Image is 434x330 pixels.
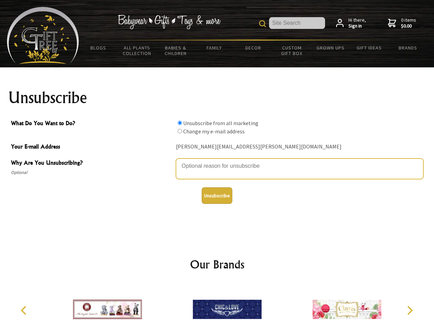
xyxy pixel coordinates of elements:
h2: Our Brands [14,256,421,273]
img: Babywear - Gifts - Toys & more [118,15,221,29]
a: Grown Ups [311,41,350,55]
a: Family [195,41,234,55]
a: Decor [234,41,272,55]
a: All Plants Collection [118,41,157,60]
button: Unsubscribe [202,187,232,204]
strong: $0.00 [401,23,416,29]
input: What Do You Want to Do? [178,129,182,133]
span: Your E-mail Address [11,142,173,152]
a: Custom Gift Box [272,41,311,60]
a: Babies & Children [156,41,195,60]
strong: Sign in [348,23,366,29]
textarea: Why Are You Unsubscribing? [176,158,423,179]
span: Optional [11,168,173,177]
span: Hi there, [348,17,366,29]
a: 0 items$0.00 [388,17,416,29]
a: Gift Ideas [350,41,389,55]
img: product search [259,20,266,27]
button: Previous [17,303,32,318]
img: Babyware - Gifts - Toys and more... [7,7,79,64]
span: What Do You Want to Do? [11,119,173,129]
span: Why Are You Unsubscribing? [11,158,173,168]
button: Next [402,303,417,318]
a: Hi there,Sign in [336,17,366,29]
label: Unsubscribe from all marketing [183,120,258,126]
a: BLOGS [79,41,118,55]
a: Brands [389,41,427,55]
div: [PERSON_NAME][EMAIL_ADDRESS][PERSON_NAME][DOMAIN_NAME] [176,142,423,152]
span: 0 items [401,17,416,29]
label: Change my e-mail address [183,128,245,135]
input: What Do You Want to Do? [178,121,182,125]
h1: Unsubscribe [8,89,426,106]
input: Site Search [269,17,325,29]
